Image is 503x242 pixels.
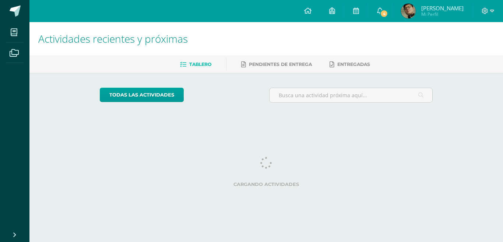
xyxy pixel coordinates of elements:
span: Actividades recientes y próximas [38,32,188,46]
img: a0ee197b2caa39667a157ba7b16f801a.png [401,4,416,18]
a: Pendientes de entrega [241,59,312,70]
span: Pendientes de entrega [249,62,312,67]
a: todas las Actividades [100,88,184,102]
label: Cargando actividades [100,182,433,187]
span: Mi Perfil [421,11,464,17]
span: Tablero [189,62,211,67]
span: Entregadas [337,62,370,67]
span: [PERSON_NAME] [421,4,464,12]
span: 4 [380,10,388,18]
a: Entregadas [330,59,370,70]
input: Busca una actividad próxima aquí... [270,88,433,102]
a: Tablero [180,59,211,70]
